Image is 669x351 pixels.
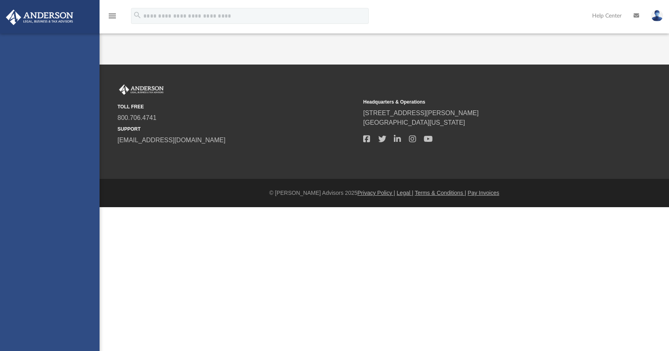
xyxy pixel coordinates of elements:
a: [GEOGRAPHIC_DATA][US_STATE] [363,119,465,126]
img: Anderson Advisors Platinum Portal [4,10,76,25]
a: Terms & Conditions | [415,190,466,196]
small: Headquarters & Operations [363,98,603,106]
a: Privacy Policy | [358,190,395,196]
img: User Pic [651,10,663,22]
a: 800.706.4741 [117,114,156,121]
img: Anderson Advisors Platinum Portal [117,84,165,95]
a: Pay Invoices [468,190,499,196]
i: search [133,11,142,20]
small: TOLL FREE [117,103,358,110]
a: [STREET_ADDRESS][PERSON_NAME] [363,110,479,116]
div: © [PERSON_NAME] Advisors 2025 [100,189,669,197]
a: menu [108,15,117,21]
a: [EMAIL_ADDRESS][DOMAIN_NAME] [117,137,225,143]
a: Legal | [397,190,413,196]
small: SUPPORT [117,125,358,133]
i: menu [108,11,117,21]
